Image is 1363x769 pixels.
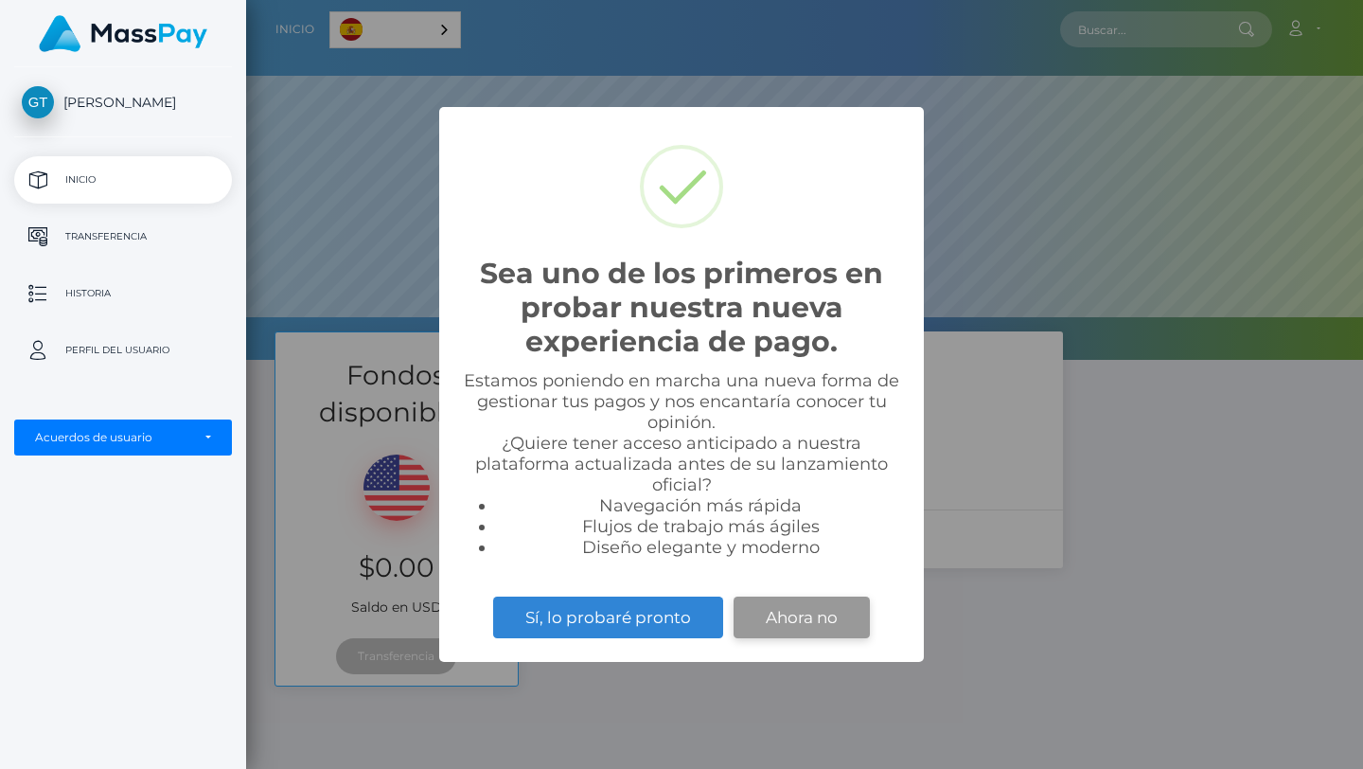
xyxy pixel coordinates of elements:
[496,495,905,516] li: Navegación más rápida
[22,279,224,308] p: Historia
[496,537,905,558] li: Diseño elegante y moderno
[496,516,905,537] li: Flujos de trabajo más ágiles
[734,597,870,638] button: Ahora no
[39,15,207,52] img: MassPay
[22,223,224,251] p: Transferencia
[458,257,905,359] h2: Sea uno de los primeros en probar nuestra nueva experiencia de pago.
[14,420,232,456] button: Acuerdos de usuario
[22,166,224,194] p: Inicio
[22,336,224,365] p: Perfil del usuario
[14,94,232,111] span: [PERSON_NAME]
[35,430,190,445] div: Acuerdos de usuario
[458,370,905,558] div: Estamos poniendo en marcha una nueva forma de gestionar tus pagos y nos encantaría conocer tu opi...
[493,597,723,638] button: Sí, lo probaré pronto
